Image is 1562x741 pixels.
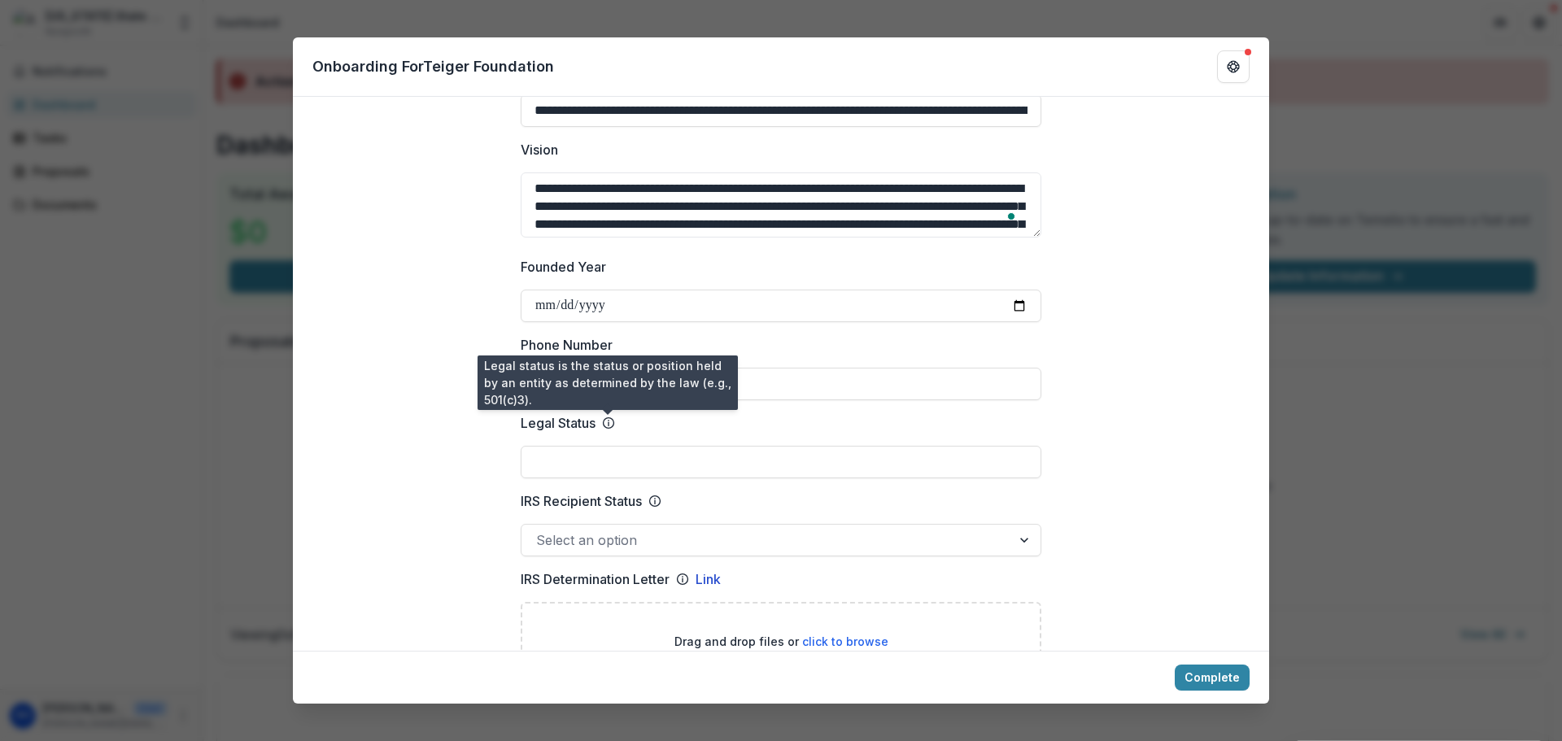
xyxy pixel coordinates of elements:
[521,335,613,355] p: Phone Number
[521,569,670,589] p: IRS Determination Letter
[1175,665,1250,691] button: Complete
[521,491,642,511] p: IRS Recipient Status
[521,257,606,277] p: Founded Year
[521,413,596,433] p: Legal Status
[696,569,721,589] a: Link
[1217,50,1250,83] button: Get Help
[521,172,1041,238] textarea: To enrich screen reader interactions, please activate Accessibility in Grammarly extension settings
[521,140,558,159] p: Vision
[674,633,888,650] p: Drag and drop files or
[802,634,888,648] span: click to browse
[312,55,554,77] p: Onboarding For Teiger Foundation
